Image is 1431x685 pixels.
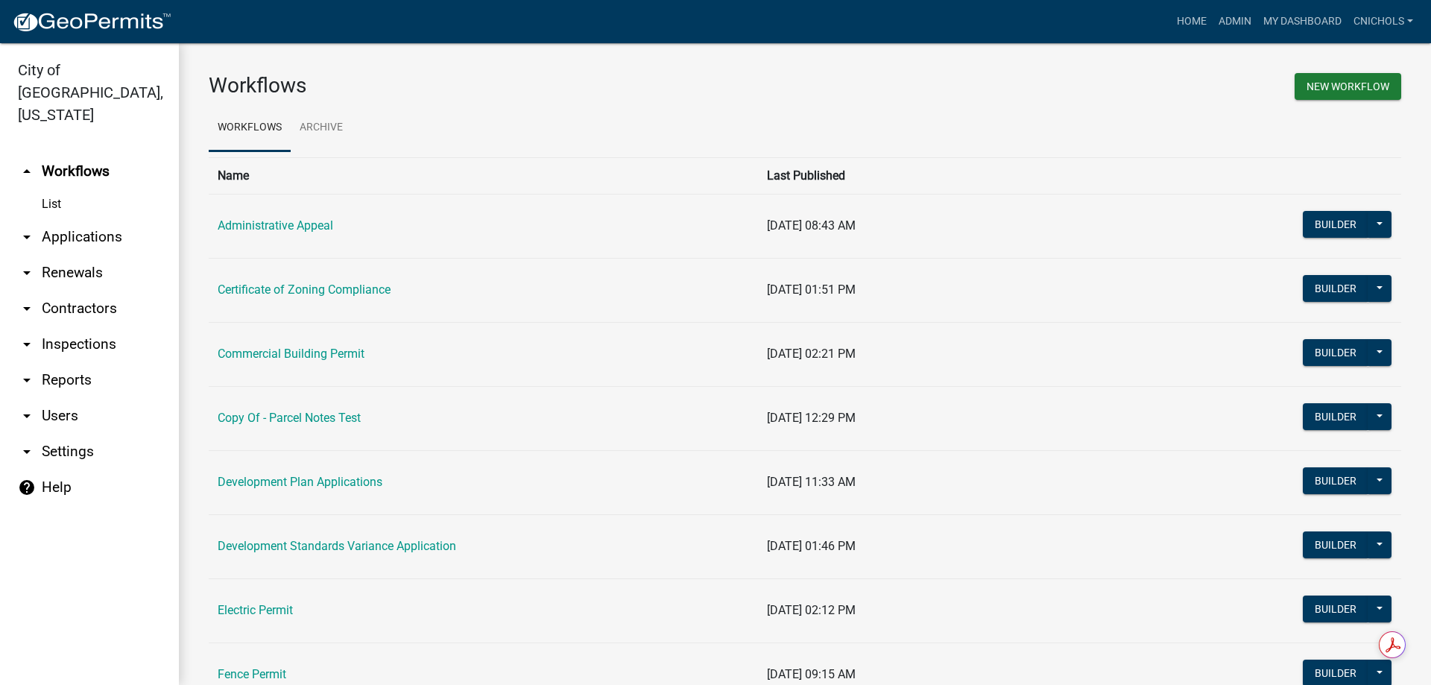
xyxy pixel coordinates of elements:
button: Builder [1303,211,1368,238]
a: Archive [291,104,352,152]
button: Builder [1303,531,1368,558]
a: Administrative Appeal [218,218,333,233]
a: My Dashboard [1257,7,1348,36]
i: arrow_drop_down [18,371,36,389]
a: Fence Permit [218,667,286,681]
i: arrow_drop_down [18,228,36,246]
span: [DATE] 11:33 AM [767,475,856,489]
a: Certificate of Zoning Compliance [218,282,391,297]
a: Development Standards Variance Application [218,539,456,553]
a: Commercial Building Permit [218,347,364,361]
th: Last Published [758,157,1169,194]
a: Admin [1213,7,1257,36]
i: help [18,479,36,496]
i: arrow_drop_down [18,264,36,282]
span: [DATE] 01:46 PM [767,539,856,553]
a: Electric Permit [218,603,293,617]
h3: Workflows [209,73,794,98]
span: [DATE] 02:21 PM [767,347,856,361]
span: [DATE] 12:29 PM [767,411,856,425]
i: arrow_drop_up [18,162,36,180]
span: [DATE] 02:12 PM [767,603,856,617]
span: [DATE] 09:15 AM [767,667,856,681]
a: Workflows [209,104,291,152]
button: Builder [1303,403,1368,430]
i: arrow_drop_down [18,335,36,353]
span: [DATE] 08:43 AM [767,218,856,233]
th: Name [209,157,758,194]
i: arrow_drop_down [18,407,36,425]
i: arrow_drop_down [18,443,36,461]
a: Copy Of - Parcel Notes Test [218,411,361,425]
button: Builder [1303,339,1368,366]
a: cnichols [1348,7,1419,36]
button: Builder [1303,467,1368,494]
button: Builder [1303,596,1368,622]
button: Builder [1303,275,1368,302]
a: Home [1171,7,1213,36]
i: arrow_drop_down [18,300,36,318]
button: New Workflow [1295,73,1401,100]
span: [DATE] 01:51 PM [767,282,856,297]
a: Development Plan Applications [218,475,382,489]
